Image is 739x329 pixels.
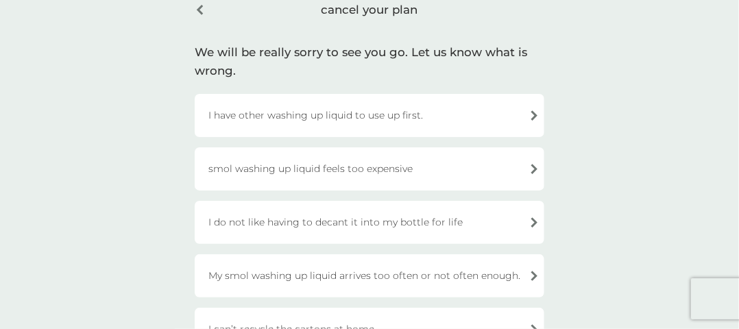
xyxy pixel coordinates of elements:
[195,94,544,137] div: I have other washing up liquid to use up first.
[195,254,544,297] div: My smol washing up liquid arrives too often or not often enough.
[195,43,544,80] div: We will be really sorry to see you go. Let us know what is wrong.
[195,147,544,191] div: smol washing up liquid feels too expensive
[195,201,544,244] div: I do not like having to decant it into my bottle for life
